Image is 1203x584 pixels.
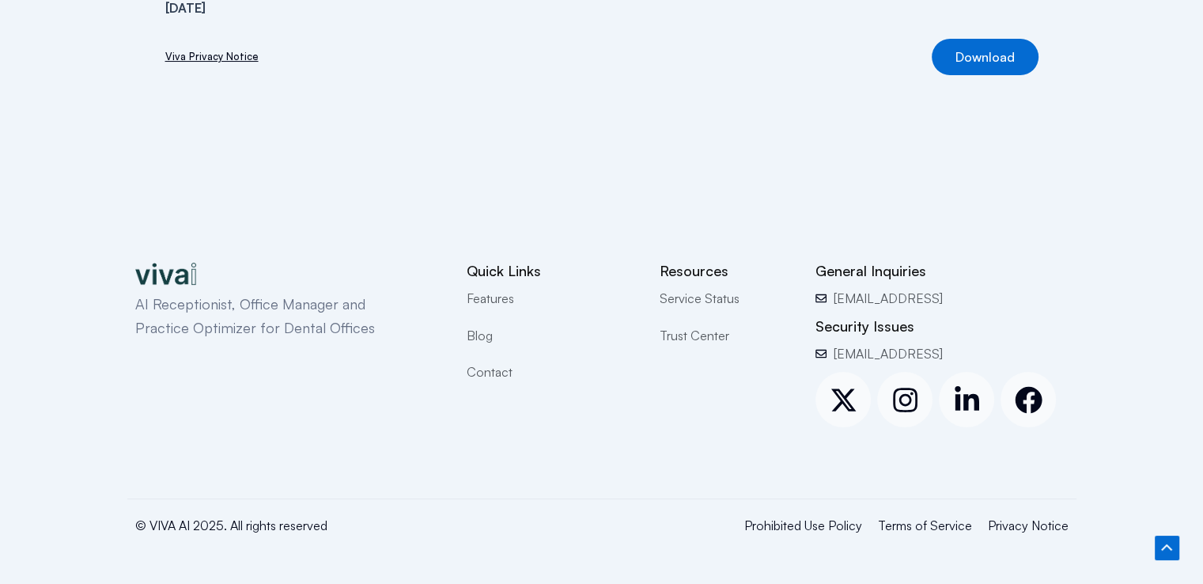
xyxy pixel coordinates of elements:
[467,288,514,309] span: Features
[744,515,862,536] a: Prohibited Use Policy
[932,39,1038,75] a: Download
[467,362,636,382] a: Contact
[815,262,1068,280] h2: General Inquiries
[660,325,792,346] a: Trust Center
[467,288,636,309] a: Features
[815,317,1068,336] h2: Security Issues
[815,343,1068,364] a: [EMAIL_ADDRESS]
[830,343,943,364] span: [EMAIL_ADDRESS]
[660,325,729,346] span: Trust Center
[878,515,972,536] a: Terms of Service
[467,325,493,346] span: Blog
[467,362,513,382] span: Contact
[135,293,412,339] p: AI Receptionist, Office Manager and Practice Optimizer for Dental Offices
[660,288,740,309] span: Service Status
[135,515,545,536] p: © VIVA AI 2025. All rights reserved
[467,262,636,280] h2: Quick Links
[660,288,792,309] a: Service Status
[815,288,1068,309] a: [EMAIL_ADDRESS]
[165,48,259,65] a: Viva Privacy Notice
[660,262,792,280] h2: Resources
[467,325,636,346] a: Blog
[830,288,943,309] span: [EMAIL_ADDRESS]
[988,515,1069,536] a: Privacy Notice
